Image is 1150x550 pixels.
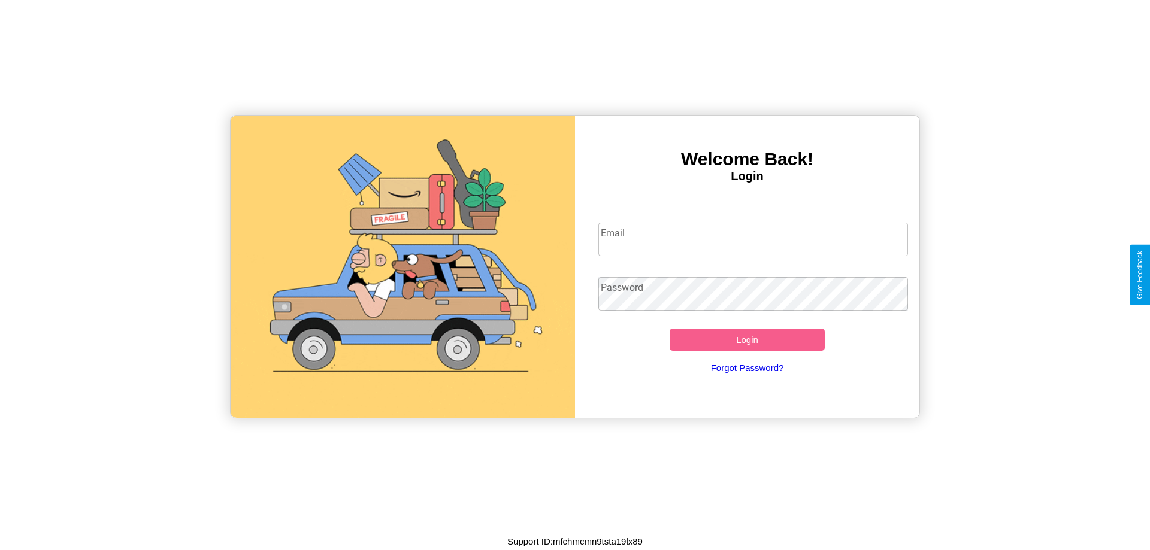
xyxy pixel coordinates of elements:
[575,149,919,169] h3: Welcome Back!
[1136,251,1144,299] div: Give Feedback
[507,533,643,549] p: Support ID: mfchmcmn9tsta19lx89
[592,351,903,385] a: Forgot Password?
[231,116,575,418] img: gif
[670,329,825,351] button: Login
[575,169,919,183] h4: Login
